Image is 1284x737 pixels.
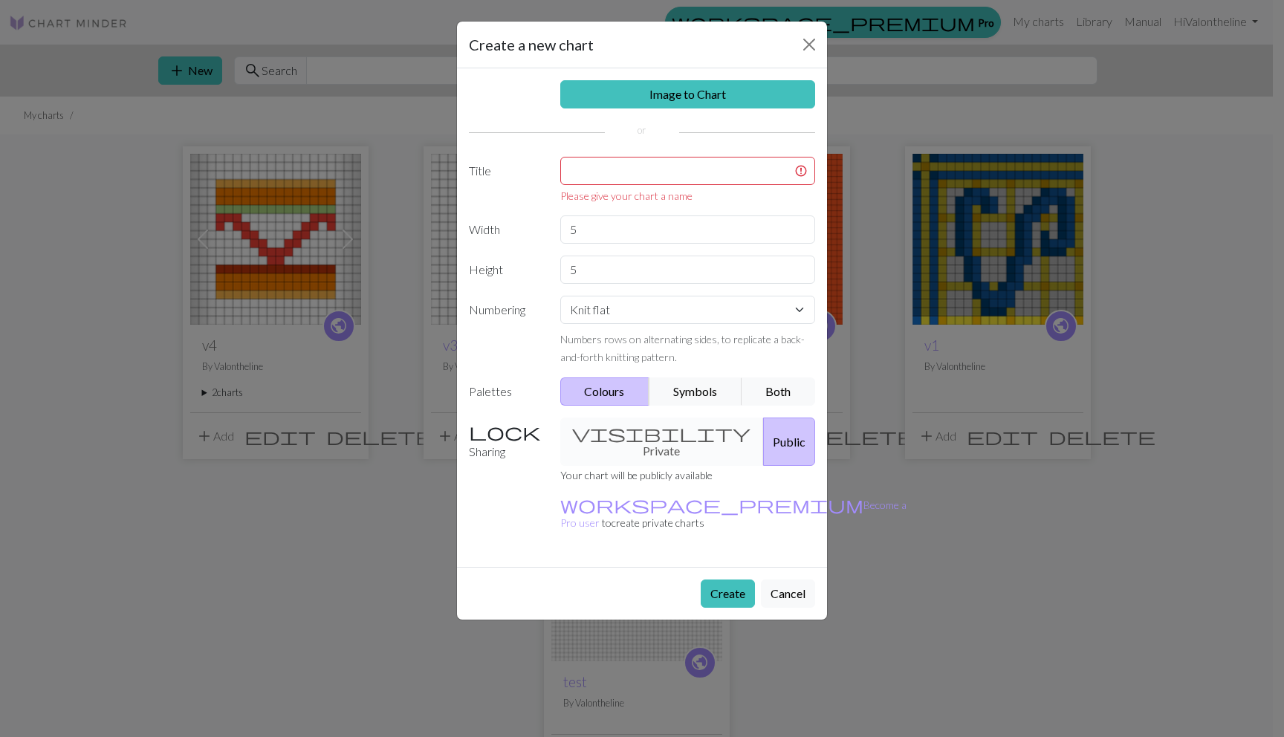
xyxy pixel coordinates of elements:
[742,377,816,406] button: Both
[560,80,816,108] a: Image to Chart
[560,333,805,363] small: Numbers rows on alternating sides, to replicate a back-and-forth knitting pattern.
[460,418,551,466] label: Sharing
[460,256,551,284] label: Height
[560,494,863,515] span: workspace_premium
[701,579,755,608] button: Create
[460,377,551,406] label: Palettes
[649,377,742,406] button: Symbols
[763,418,815,466] button: Public
[460,215,551,244] label: Width
[460,296,551,366] label: Numbering
[469,33,594,56] h5: Create a new chart
[560,377,650,406] button: Colours
[460,157,551,204] label: Title
[560,499,907,529] a: Become a Pro user
[761,579,815,608] button: Cancel
[560,469,713,481] small: Your chart will be publicly available
[560,499,907,529] small: to create private charts
[797,33,821,56] button: Close
[560,188,816,204] div: Please give your chart a name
